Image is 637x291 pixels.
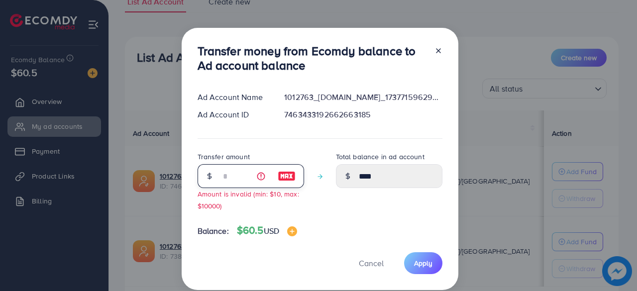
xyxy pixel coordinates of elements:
[276,92,450,103] div: 1012763_[DOMAIN_NAME]_1737715962950
[190,109,277,120] div: Ad Account ID
[404,252,442,274] button: Apply
[198,152,250,162] label: Transfer amount
[359,258,384,269] span: Cancel
[264,225,279,236] span: USD
[198,225,229,237] span: Balance:
[237,224,297,237] h4: $60.5
[276,109,450,120] div: 7463433192662663185
[278,170,296,182] img: image
[287,226,297,236] img: image
[336,152,425,162] label: Total balance in ad account
[198,44,426,73] h3: Transfer money from Ecomdy balance to Ad account balance
[346,252,396,274] button: Cancel
[198,189,299,210] small: Amount is invalid (min: $10, max: $10000)
[414,258,432,268] span: Apply
[190,92,277,103] div: Ad Account Name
